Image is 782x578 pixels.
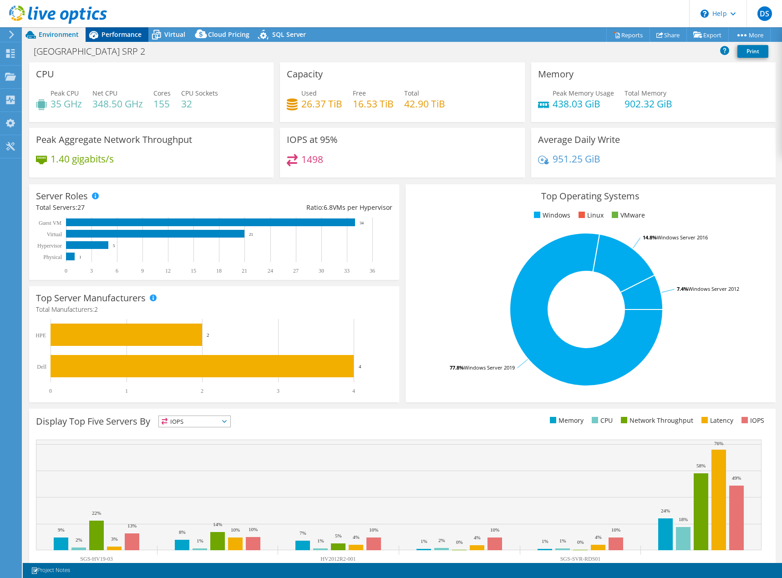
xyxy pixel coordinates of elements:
[643,234,657,241] tspan: 14.8%
[49,388,52,394] text: 0
[92,510,101,516] text: 22%
[300,530,306,536] text: 7%
[287,135,338,145] h3: IOPS at 95%
[732,475,741,481] text: 49%
[404,89,419,97] span: Total
[679,517,688,522] text: 18%
[301,154,323,164] h4: 1498
[268,268,273,274] text: 24
[37,364,46,370] text: Dell
[606,28,650,42] a: Reports
[619,416,693,426] li: Network Throughput
[36,304,392,314] h4: Total Manufacturers:
[36,203,214,213] div: Total Servers:
[25,565,76,576] a: Project Notes
[30,46,159,56] h1: [GEOGRAPHIC_DATA] SRP 2
[553,154,600,164] h4: 951.25 GiB
[51,99,82,109] h4: 35 GHz
[214,203,392,213] div: Ratio: VMs per Hypervisor
[141,268,144,274] text: 9
[757,6,772,21] span: DS
[353,89,366,97] span: Free
[625,99,672,109] h4: 902.32 GiB
[335,533,342,538] text: 5%
[191,268,196,274] text: 15
[181,89,218,97] span: CPU Sockets
[116,268,118,274] text: 6
[699,416,733,426] li: Latency
[36,135,192,145] h3: Peak Aggregate Network Throughput
[92,89,117,97] span: Net CPU
[324,203,333,212] span: 6.8
[611,527,620,532] text: 10%
[538,69,574,79] h3: Memory
[728,28,771,42] a: More
[370,268,375,274] text: 36
[319,268,324,274] text: 30
[553,99,614,109] h4: 438.03 GiB
[249,232,253,237] text: 21
[287,69,323,79] h3: Capacity
[317,538,324,543] text: 1%
[36,191,88,201] h3: Server Roles
[650,28,687,42] a: Share
[353,99,394,109] h4: 16.53 TiB
[39,220,61,226] text: Guest VM
[213,522,222,527] text: 14%
[450,364,464,371] tspan: 77.8%
[181,99,218,109] h4: 32
[51,89,79,97] span: Peak CPU
[360,221,364,225] text: 34
[47,231,62,238] text: Virtual
[714,441,723,446] text: 76%
[490,527,499,532] text: 10%
[92,99,143,109] h4: 348.50 GHz
[576,210,604,220] li: Linux
[577,539,584,545] text: 0%
[359,364,361,369] text: 4
[369,527,378,532] text: 10%
[542,538,548,544] text: 1%
[344,268,350,274] text: 33
[677,285,688,292] tspan: 7.4%
[589,416,613,426] li: CPU
[242,268,247,274] text: 21
[94,305,98,314] span: 2
[207,332,209,338] text: 2
[301,89,317,97] span: Used
[272,30,306,39] span: SQL Server
[739,416,764,426] li: IOPS
[36,332,46,339] text: HPE
[456,539,463,545] text: 0%
[127,523,137,528] text: 13%
[231,527,240,532] text: 10%
[352,388,355,394] text: 4
[686,28,729,42] a: Export
[548,416,584,426] li: Memory
[165,268,171,274] text: 12
[464,364,515,371] tspan: Windows Server 2019
[159,416,219,427] span: IOPS
[412,191,769,201] h3: Top Operating Systems
[320,556,355,562] text: HV2012R2-001
[65,268,67,274] text: 0
[90,268,93,274] text: 3
[102,30,142,39] span: Performance
[36,69,54,79] h3: CPU
[737,45,768,58] a: Print
[125,388,128,394] text: 1
[657,234,708,241] tspan: Windows Server 2016
[696,463,706,468] text: 58%
[43,254,62,260] text: Physical
[474,535,481,540] text: 4%
[79,255,81,259] text: 1
[153,89,171,97] span: Cores
[111,536,118,542] text: 3%
[661,508,670,513] text: 24%
[560,556,601,562] text: SGS-SVR-RDS01
[553,89,614,97] span: Peak Memory Usage
[76,537,82,543] text: 2%
[179,529,186,535] text: 8%
[301,99,342,109] h4: 26.37 TiB
[538,135,620,145] h3: Average Daily Write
